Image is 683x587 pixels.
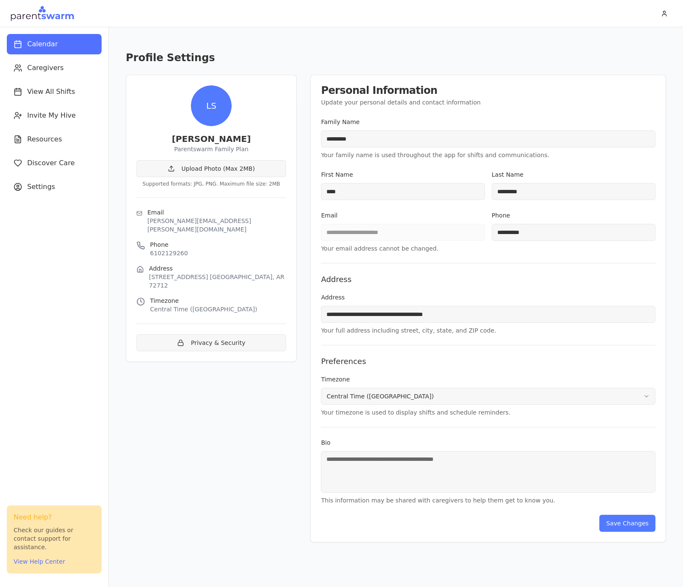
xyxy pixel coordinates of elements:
p: Supported formats: JPG, PNG. Maximum file size: 2MB [142,181,280,187]
p: 6102129260 [150,249,188,257]
span: Calendar [27,39,58,49]
label: First Name [321,171,353,178]
p: Your family name is used throughout the app for shifts and communications. [321,151,655,159]
p: Your full address including street, city, state, and ZIP code. [321,326,655,335]
button: View Help Center [14,557,65,566]
label: Email [321,212,337,219]
p: Your email address cannot be changed. [321,244,485,253]
button: Caregivers [7,58,102,78]
p: Update your personal details and contact information [321,98,655,107]
p: [STREET_ADDRESS] [GEOGRAPHIC_DATA], AR 72712 [149,273,286,290]
span: Caregivers [27,63,64,73]
p: Central Time ([GEOGRAPHIC_DATA]) [150,305,257,313]
p: Phone [150,240,188,249]
label: Family Name [321,119,360,125]
h3: Need help? [14,512,95,522]
h1: Profile Settings [126,51,666,65]
button: Settings [7,177,102,197]
label: Address [321,294,345,301]
p: Address [149,264,286,273]
span: View All Shifts [27,87,75,97]
p: Timezone [150,296,257,305]
span: LS [191,85,232,126]
h3: Preferences [321,356,655,367]
p: Email [147,208,286,217]
span: Discover Care [27,158,75,168]
button: Discover Care [7,153,102,173]
p: Parentswarm Family Plan [174,145,249,153]
h3: Address [321,274,655,285]
p: Check our guides or contact support for assistance. [14,526,95,551]
span: Invite My Hive [27,110,76,121]
p: Your timezone is used to display shifts and schedule reminders. [321,408,655,417]
span: Settings [27,182,55,192]
button: Calendar [7,34,102,54]
label: Last Name [492,171,524,178]
img: Parentswarm Logo [10,5,74,22]
label: Bio [321,439,330,446]
p: [PERSON_NAME][EMAIL_ADDRESS][PERSON_NAME][DOMAIN_NAME] [147,217,286,234]
span: Resources [27,134,62,144]
button: Upload Photo (Max 2MB) [136,160,286,177]
label: Timezone [321,376,350,383]
a: Privacy & Security [136,334,286,351]
button: Save Changes [599,515,655,532]
h2: [PERSON_NAME] [172,133,251,145]
p: This information may be shared with caregivers to help them get to know you. [321,496,655,505]
button: Invite My Hive [7,105,102,126]
h3: Personal Information [321,85,655,96]
label: Phone [492,212,510,219]
button: Resources [7,129,102,150]
button: View All Shifts [7,82,102,102]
